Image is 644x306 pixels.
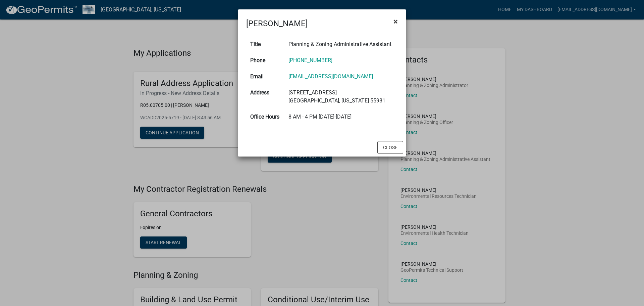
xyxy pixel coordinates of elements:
div: 8 AM - 4 PM [DATE]-[DATE] [288,113,394,121]
a: [EMAIL_ADDRESS][DOMAIN_NAME] [288,73,373,80]
th: Email [246,69,284,85]
h4: [PERSON_NAME] [246,17,308,30]
button: Close [388,12,403,31]
td: [STREET_ADDRESS] [GEOGRAPHIC_DATA], [US_STATE] 55981 [284,85,398,109]
span: × [393,17,398,26]
th: Phone [246,52,284,69]
th: Address [246,85,284,109]
td: Planning & Zoning Administrative Assistant [284,36,398,52]
a: [PHONE_NUMBER] [288,57,332,63]
th: Office Hours [246,109,284,125]
th: Title [246,36,284,52]
button: Close [377,141,403,154]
